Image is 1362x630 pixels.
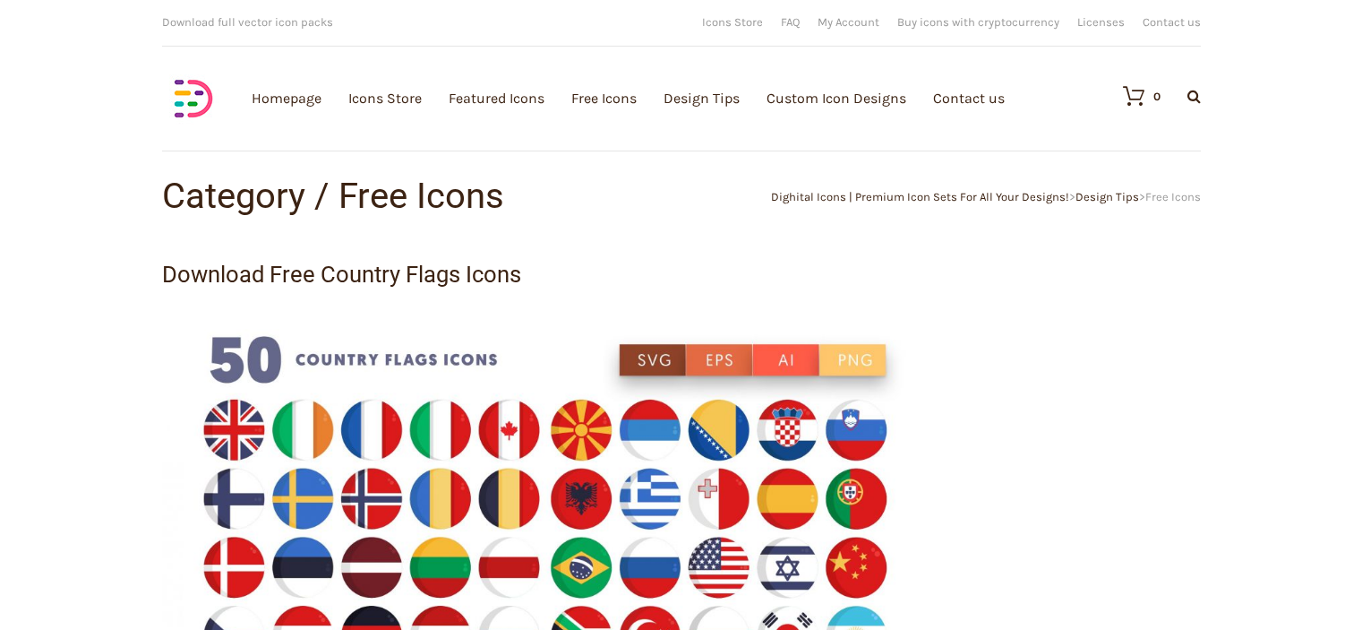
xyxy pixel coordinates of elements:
[162,178,681,214] h1: Category / Free Icons
[771,190,1069,203] a: Dighital Icons | Premium Icon Sets For All Your Designs!
[897,16,1059,28] a: Buy icons with cryptocurrency
[1075,190,1139,203] a: Design Tips
[781,16,800,28] a: FAQ
[162,15,333,29] span: Download full vector icon packs
[681,191,1201,203] div: > >
[702,16,763,28] a: Icons Store
[1077,16,1125,28] a: Licenses
[1145,190,1201,203] span: Free Icons
[162,261,521,288] a: Download Free Country Flags Icons
[1153,91,1161,102] div: 0
[818,16,879,28] a: My Account
[1105,85,1161,107] a: 0
[1143,16,1201,28] a: Contact us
